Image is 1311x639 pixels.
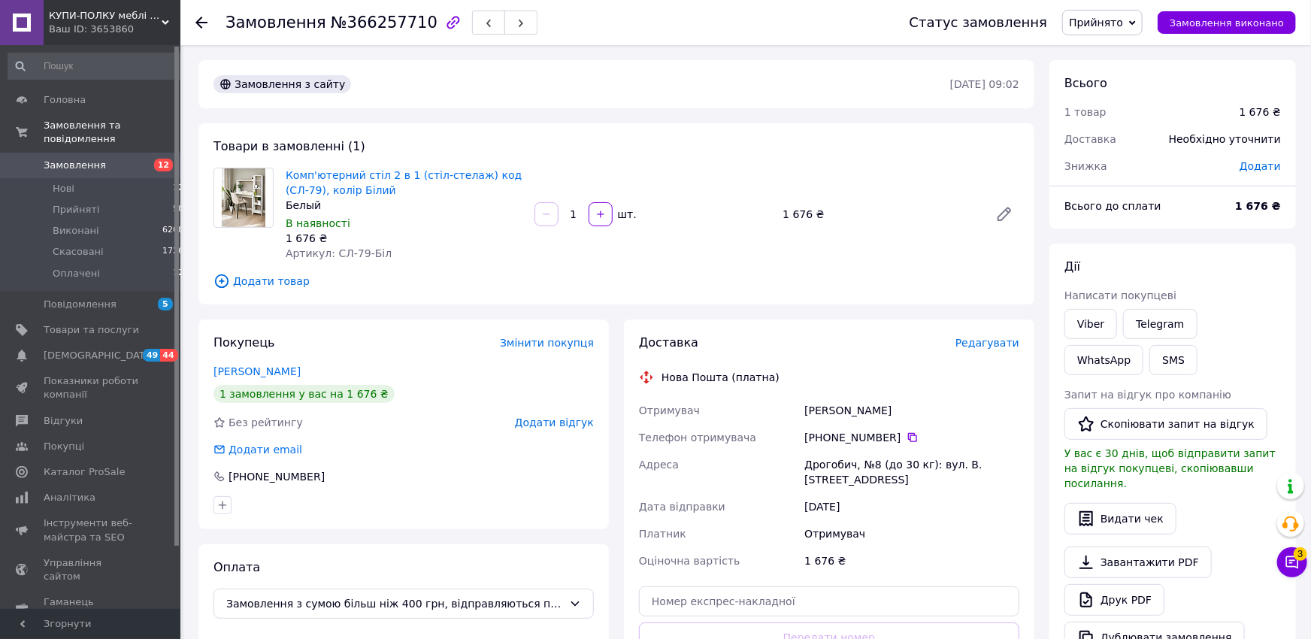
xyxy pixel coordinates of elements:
a: [PERSON_NAME] [213,365,301,377]
span: [DEMOGRAPHIC_DATA] [44,349,155,362]
div: 1 замовлення у вас на 1 676 ₴ [213,385,395,403]
span: Всього до сплати [1064,200,1161,212]
a: Завантажити PDF [1064,547,1212,578]
div: Замовлення з сайту [213,75,351,93]
span: Замовлення та повідомлення [44,119,180,146]
span: Повідомлення [44,298,117,311]
span: В наявності [286,217,350,229]
span: Адреса [639,459,679,471]
a: Telegram [1123,309,1197,339]
span: Скасовані [53,245,104,259]
a: Viber [1064,309,1117,339]
div: Ваш ID: 3653860 [49,23,180,36]
span: Покупці [44,440,84,453]
span: КУПИ-ПОЛКУ меблі для всіх [49,9,162,23]
button: SMS [1149,345,1197,375]
div: Дрогобич, №8 (до 30 кг): вул. В. [STREET_ADDRESS] [801,451,1022,493]
div: Статус замовлення [910,15,1048,30]
div: 1 676 ₴ [1240,104,1281,120]
span: Гаманець компанії [44,595,139,622]
span: 1726 [162,245,183,259]
span: Редагувати [955,337,1019,349]
span: 44 [160,349,177,362]
div: 1 676 ₴ [801,547,1022,574]
span: Товари в замовленні (1) [213,139,365,153]
span: Додати відгук [515,416,594,429]
span: Аналітика [44,491,95,504]
span: Всього [1064,76,1107,90]
a: WhatsApp [1064,345,1143,375]
span: Виконані [53,224,99,238]
img: Комп'ютерний стіл 2 в 1 (стіл-стелаж) код (СЛ-79), колір Білий [222,168,266,227]
span: Головна [44,93,86,107]
div: 1 676 ₴ [777,204,983,225]
span: 1 товар [1064,106,1107,118]
span: Телефон отримувача [639,432,756,444]
span: Покупець [213,335,275,350]
span: Змінити покупця [500,337,594,349]
a: Комп'ютерний стіл 2 в 1 (стіл-стелаж) код (СЛ-79), колір Білий [286,169,522,196]
span: 58 [173,203,183,217]
span: Дата відправки [639,501,725,513]
div: [PHONE_NUMBER] [227,469,326,484]
span: Платник [639,528,686,540]
span: Додати товар [213,273,1019,289]
span: Прийнято [1069,17,1123,29]
span: Відгуки [44,414,83,428]
button: Видати чек [1064,503,1176,535]
div: 1 676 ₴ [286,231,522,246]
b: 1 676 ₴ [1235,200,1281,212]
button: Скопіювати запит на відгук [1064,408,1267,440]
span: Замовлення [226,14,326,32]
span: Отримувач [639,404,700,416]
span: Написати покупцеві [1064,289,1176,301]
span: Показники роботи компанії [44,374,139,401]
a: Редагувати [989,199,1019,229]
span: Товари та послуги [44,323,139,337]
span: 3 [1294,547,1307,561]
span: 6208 [162,224,183,238]
span: Замовлення виконано [1170,17,1284,29]
span: Інструменти веб-майстра та SEO [44,516,139,544]
span: Без рейтингу [229,416,303,429]
span: 12 [173,267,183,280]
span: Оплачені [53,267,100,280]
div: [DATE] [801,493,1022,520]
button: Чат з покупцем3 [1277,547,1307,577]
div: [PHONE_NUMBER] [804,430,1019,445]
span: Прийняті [53,203,99,217]
div: Белый [286,198,522,213]
span: Артикул: СЛ-79-Біл [286,247,392,259]
div: Додати email [227,442,304,457]
div: [PERSON_NAME] [801,397,1022,424]
span: Каталог ProSale [44,465,125,479]
div: Нова Пошта (платна) [658,370,783,385]
span: Замовлення з сумою більш ніж 400 грн, відправляються по передоплаті в 200 грн [226,595,563,612]
span: 12 [154,159,173,171]
span: У вас є 30 днів, щоб відправити запит на відгук покупцеві, скопіювавши посилання. [1064,447,1276,489]
button: Замовлення виконано [1158,11,1296,34]
span: Додати [1240,160,1281,172]
span: 12 [173,182,183,195]
input: Пошук [8,53,185,80]
span: Доставка [639,335,698,350]
span: Запит на відгук про компанію [1064,389,1231,401]
a: Друк PDF [1064,584,1164,616]
div: Необхідно уточнити [1160,123,1290,156]
div: Додати email [212,442,304,457]
span: 49 [143,349,160,362]
span: Дії [1064,259,1080,274]
input: Номер експрес-накладної [639,586,1019,616]
span: 5 [158,298,173,310]
div: шт. [614,207,638,222]
span: Управління сайтом [44,556,139,583]
span: Знижка [1064,160,1107,172]
span: Нові [53,182,74,195]
time: [DATE] 09:02 [950,78,1019,90]
span: №366257710 [331,14,438,32]
span: Оплата [213,560,260,574]
div: Повернутися назад [195,15,207,30]
div: Отримувач [801,520,1022,547]
span: Оціночна вартість [639,555,740,567]
span: Доставка [1064,133,1116,145]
